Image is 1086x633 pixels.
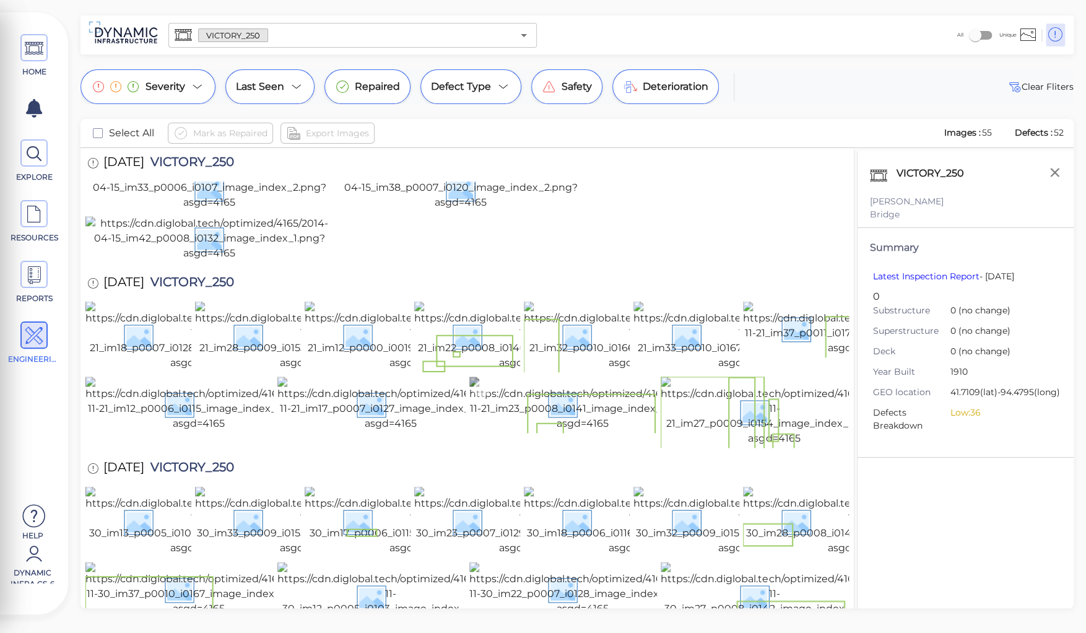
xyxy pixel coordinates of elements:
img: https://cdn.diglobal.tech/optimized/4165/2013-11-21_im17_p0007_i0127_image_index_1.png?asgd=4165 [277,377,504,431]
span: Superstructure [873,325,950,338]
span: 55 [982,127,992,138]
span: (no change) [956,346,1010,357]
img: https://cdn.diglobal.tech/width210/4165/2013-11-21_im32_p0010_i0166_image_index_1.png?asgd=4165 [524,301,745,370]
a: Latest Inspection Report [873,271,980,282]
a: REPORTS [6,261,62,304]
img: https://cdn.diglobal.tech/width210/4165/2013-11-21_im18_p0007_i0128_image_index_2.png?asgd=4165 [85,301,307,370]
span: Mark as Repaired [193,126,267,141]
span: VICTORY_250 [144,461,234,478]
img: https://cdn.diglobal.tech/optimized/4165/2014-04-15_im42_p0008_i0132_image_index_1.png?asgd=4165 [85,216,333,261]
img: https://cdn.diglobal.tech/optimized/4165/2014-04-15_im33_p0006_i0107_image_index_2.png?asgd=4165 [85,165,333,210]
span: 0 [950,345,1052,359]
span: (no change) [956,325,1010,336]
img: https://cdn.diglobal.tech/optimized/4165/2014-04-15_im38_p0007_i0120_image_index_2.png?asgd=4165 [337,165,584,210]
button: Mark as Repaired [168,123,273,144]
span: Help [6,530,59,540]
span: Deterioration [643,79,708,94]
img: https://cdn.diglobal.tech/width210/4165/2012-11-30_im18_p0006_i0116_image_index_2.png?asgd=4165 [524,486,745,556]
div: Bridge [870,208,1061,221]
span: [DATE] [103,155,144,172]
span: 1910 [950,365,1052,380]
span: - [DATE] [873,271,1014,282]
a: RESOURCES [6,200,62,243]
a: HOME [6,34,62,77]
span: Severity [146,79,185,94]
span: 0 [950,325,1052,339]
span: VICTORY_250 [199,30,267,41]
img: https://cdn.diglobal.tech/width210/4165/2012-11-30_im32_p0009_i0154_image_index_1.png?asgd=4165 [633,486,855,556]
img: https://cdn.diglobal.tech/optimized/4165/2012-11-30_im27_p0008_i0142_image_index_2.png?asgd=4165 [661,562,887,631]
iframe: Chat [1033,577,1077,624]
img: https://cdn.diglobal.tech/optimized/4165/2013-11-21_im27_p0009_i0154_image_index_2.png?asgd=4165 [661,377,887,446]
span: RESOURCES [8,232,61,243]
span: Year Built [873,365,950,378]
img: https://cdn.diglobal.tech/width210/4165/2013-11-21_im12_p0000_i0019_image_index_2.png?asgd=4165 [305,301,526,370]
span: Safety [562,79,592,94]
li: Low: 36 [950,406,1052,419]
img: https://cdn.diglobal.tech/width210/4165/2012-11-30_im33_p0009_i0155_image_index_2.png?asgd=4165 [195,486,417,556]
span: Select All [109,126,154,141]
ul: 0 [870,270,1061,445]
span: GEO location [873,386,950,399]
img: https://cdn.diglobal.tech/width210/4165/2012-11-30_im28_p0008_i0141_image_index_1.png?asgd=4165 [743,486,965,556]
a: EXPLORE [6,139,62,183]
a: ENGINEERING [6,321,62,365]
img: https://cdn.diglobal.tech/width210/4165/2013-11-21_im22_p0008_i0140_image_index_1.png?asgd=4165 [414,301,636,370]
div: All Unique [957,23,1017,47]
span: VICTORY_250 [144,276,234,292]
span: EXPLORE [8,172,61,183]
img: https://cdn.diglobal.tech/width210/4165/2013-11-21_im33_p0010_i0167_image_index_2.png?asgd=4165 [633,301,855,370]
button: Export Images [280,123,375,144]
div: [PERSON_NAME] [870,195,1061,208]
img: https://cdn.diglobal.tech/width210/4165/2013-11-21_im37_p0011_i0179_image_index_1.png?asgd=4165 [743,301,965,356]
img: https://cdn.diglobal.tech/optimized/4165/2013-11-21_im12_p0006_i0115_image_index_2.png?asgd=4165 [85,377,312,431]
button: Open [515,27,532,44]
span: REPORTS [8,293,61,304]
span: (no change) [956,305,1010,316]
img: https://cdn.diglobal.tech/optimized/4165/2012-11-30_im37_p0010_i0167_image_index_1.png?asgd=4165 [85,562,312,616]
span: Dynamic Infra CS-6 [6,567,59,583]
span: [DATE] [103,461,144,478]
img: https://cdn.diglobal.tech/width210/4165/2012-11-30_im13_p0005_i0102_image_index_1.png?asgd=4165 [85,486,307,556]
div: Summary [870,240,1061,255]
img: https://cdn.diglobal.tech/width210/4165/2012-11-30_im17_p0006_i0115_image_index_1.png?asgd=4165 [305,486,526,556]
span: Defect Type [431,79,491,94]
span: HOME [8,66,61,77]
span: ENGINEERING [8,354,61,365]
img: https://cdn.diglobal.tech/optimized/4165/2012-11-30_im12_p0005_i0103_image_index_2.png?asgd=4165 [277,562,504,631]
span: Defects Breakdown [873,406,950,432]
span: 41.7109 (lat) -94.4795 (long) [950,386,1060,400]
img: https://cdn.diglobal.tech/optimized/4165/2013-11-21_im23_p0008_i0141_image_index_2.png?asgd=4165 [469,377,696,431]
span: Defects : [1014,127,1054,138]
span: 0 [950,304,1052,318]
button: Clear Fliters [1007,79,1074,94]
span: Deck [873,345,950,358]
span: Repaired [355,79,400,94]
span: 52 [1054,127,1064,138]
div: VICTORY_250 [893,163,980,189]
img: https://cdn.diglobal.tech/width210/4165/2013-11-21_im28_p0009_i0153_image_index_1.png?asgd=4165 [195,301,417,370]
img: https://cdn.diglobal.tech/optimized/4165/2012-11-30_im22_p0007_i0128_image_index_1.png?asgd=4165 [469,562,696,616]
span: Export Images [306,126,369,141]
span: Last Seen [236,79,284,94]
span: [DATE] [103,276,144,292]
img: https://cdn.diglobal.tech/width210/4165/2012-11-30_im23_p0007_i0129_image_index_2.png?asgd=4165 [414,486,636,556]
span: Images : [943,127,982,138]
span: Substructure [873,304,950,317]
span: VICTORY_250 [144,155,234,172]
